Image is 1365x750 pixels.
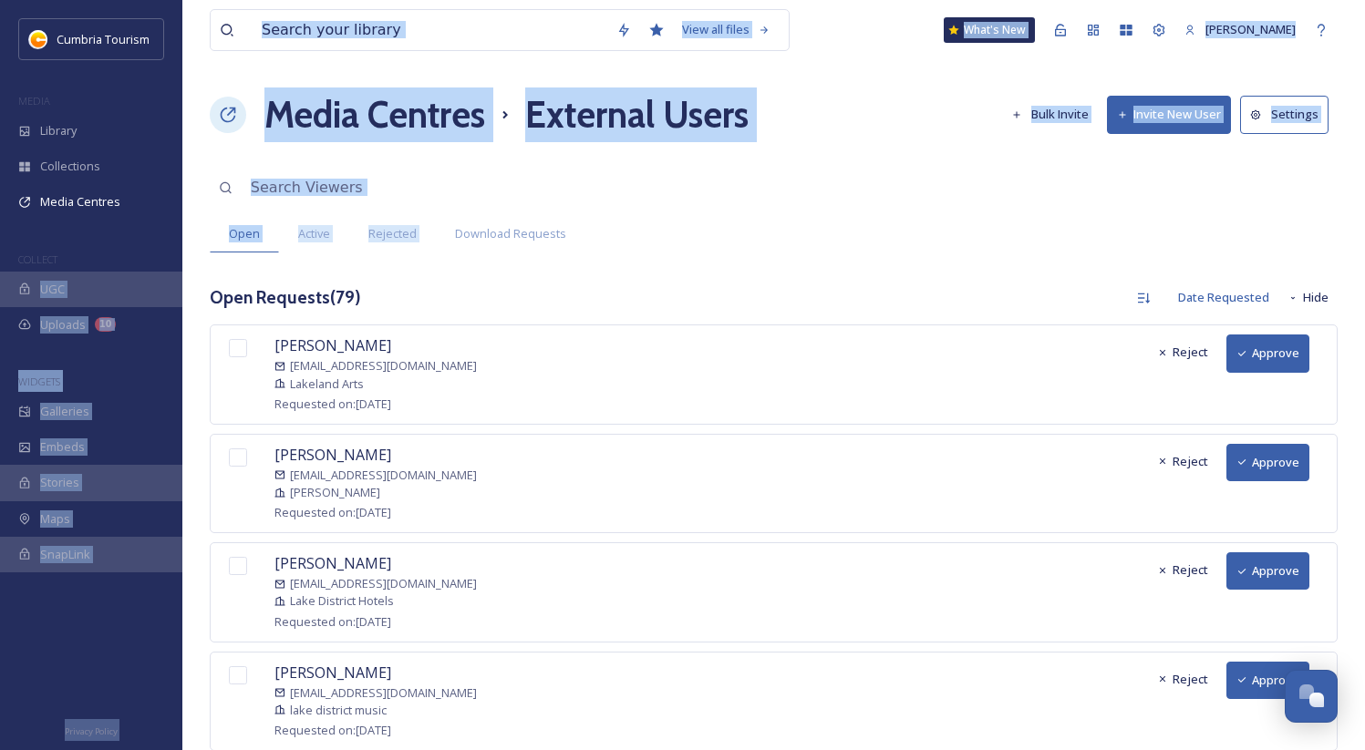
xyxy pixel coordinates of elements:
[40,281,65,298] span: UGC
[298,225,330,242] span: Active
[1226,662,1309,699] button: Approve
[274,445,391,465] span: [PERSON_NAME]
[29,30,47,48] img: images.jpg
[290,592,394,610] span: Lake District Hotels
[290,702,387,719] span: lake district music
[1148,552,1217,588] button: Reject
[210,284,361,311] h3: Open Requests ( 79 )
[290,684,477,702] span: [EMAIL_ADDRESS][DOMAIN_NAME]
[1002,97,1108,132] a: Bulk Invite
[274,663,391,683] span: [PERSON_NAME]
[274,335,391,355] span: [PERSON_NAME]
[229,225,260,242] span: Open
[274,504,391,520] span: Requested on: [DATE]
[455,225,566,242] span: Download Requests
[274,722,391,738] span: Requested on: [DATE]
[1205,21,1296,37] span: [PERSON_NAME]
[290,467,477,484] span: [EMAIL_ADDRESS][DOMAIN_NAME]
[40,403,89,420] span: Galleries
[40,438,85,456] span: Embeds
[525,87,749,142] h1: External Users
[274,396,391,412] span: Requested on: [DATE]
[40,546,90,563] span: SnapLink
[274,613,391,630] span: Requested on: [DATE]
[1169,280,1278,315] div: Date Requested
[290,375,364,393] span: Lakeland Arts
[1148,444,1217,479] button: Reject
[253,10,607,50] input: Search your library
[18,252,57,266] span: COLLECT
[944,17,1035,43] a: What's New
[274,553,391,573] span: [PERSON_NAME]
[1226,444,1309,481] button: Approve
[65,719,118,741] a: Privacy Policy
[65,725,118,737] span: Privacy Policy
[1107,96,1231,133] button: Invite New User
[1278,280,1338,315] button: Hide
[40,510,70,528] span: Maps
[1226,334,1309,372] button: Approve
[18,375,60,388] span: WIDGETS
[40,474,79,491] span: Stories
[368,225,417,242] span: Rejected
[1148,334,1217,370] button: Reject
[1148,662,1217,697] button: Reject
[1240,96,1329,133] button: Settings
[40,158,100,175] span: Collections
[95,317,116,332] div: 10
[1240,96,1338,133] a: Settings
[1175,12,1305,47] a: [PERSON_NAME]
[673,12,780,47] a: View all files
[1285,670,1338,723] button: Open Chat
[40,316,86,334] span: Uploads
[290,357,477,375] span: [EMAIL_ADDRESS][DOMAIN_NAME]
[18,94,50,108] span: MEDIA
[1002,97,1099,132] button: Bulk Invite
[40,193,120,211] span: Media Centres
[290,575,477,592] span: [EMAIL_ADDRESS][DOMAIN_NAME]
[1226,552,1309,590] button: Approve
[40,122,77,139] span: Library
[57,31,150,47] span: Cumbria Tourism
[242,168,666,208] input: Search Viewers
[290,484,380,501] span: [PERSON_NAME]
[264,87,485,142] a: Media Centres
